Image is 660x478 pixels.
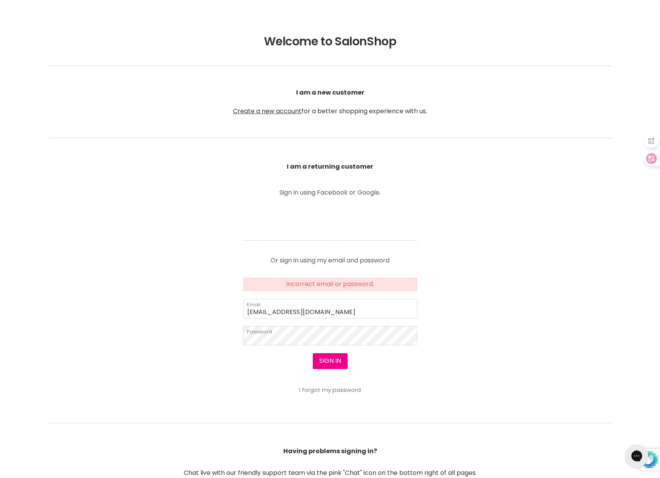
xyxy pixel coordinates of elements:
iframe: Gorgias live chat messenger [621,442,652,470]
h1: Welcome to SalonShop [49,35,611,48]
a: Create a new account [233,107,302,116]
p: for a better shopping experience with us. [49,69,611,135]
p: Sign in using Facebook or Google. [243,190,417,196]
a: I forgot my password [299,386,361,394]
b: I am a returning customer [287,162,373,171]
button: Sign in [313,353,348,369]
b: I am a new customer [296,88,364,97]
iframe: Social Login Buttons [243,207,417,228]
p: Or sign in using my email and password [243,251,417,264]
li: Incorrect email or password. [248,281,413,288]
b: Having problems signing in? [283,447,377,456]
